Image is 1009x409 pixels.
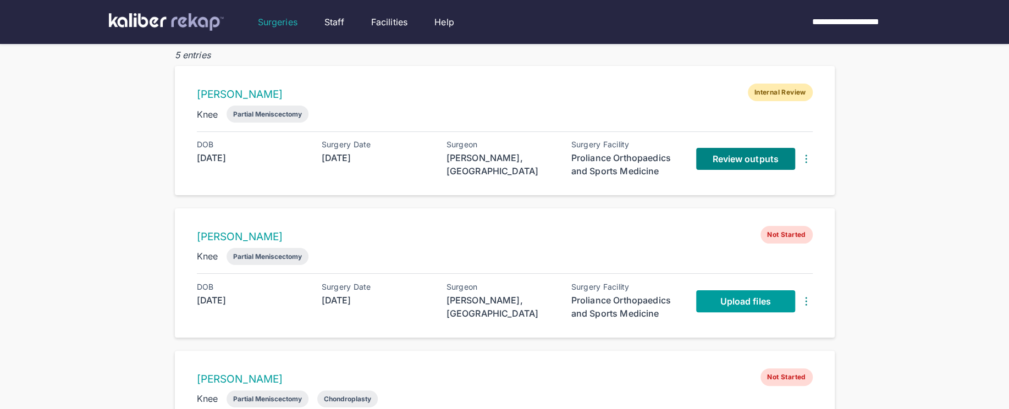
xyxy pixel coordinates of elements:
div: Knee [197,108,218,121]
span: Not Started [760,226,812,244]
div: 5 entries [175,48,835,62]
a: Review outputs [696,148,795,170]
div: [DATE] [322,151,432,164]
div: [DATE] [197,294,307,307]
span: Upload files [720,296,770,307]
a: [PERSON_NAME] [197,373,283,385]
div: DOB [197,283,307,291]
div: Proliance Orthopaedics and Sports Medicine [571,294,681,320]
div: Surgery Date [322,140,432,149]
div: Chondroplasty [324,395,371,403]
a: [PERSON_NAME] [197,88,283,101]
a: Upload files [696,290,795,312]
span: Review outputs [712,153,778,164]
div: [PERSON_NAME], [GEOGRAPHIC_DATA] [446,151,556,178]
img: DotsThreeVertical.31cb0eda.svg [800,295,813,308]
div: Surgeon [446,283,556,291]
div: Partial Meniscectomy [233,110,302,118]
div: Surgeon [446,140,556,149]
a: Facilities [371,15,408,29]
span: Not Started [760,368,812,386]
div: Knee [197,250,218,263]
div: [DATE] [197,151,307,164]
img: DotsThreeVertical.31cb0eda.svg [800,152,813,165]
div: Proliance Orthopaedics and Sports Medicine [571,151,681,178]
div: Partial Meniscectomy [233,395,302,403]
div: DOB [197,140,307,149]
div: [PERSON_NAME], [GEOGRAPHIC_DATA] [446,294,556,320]
div: Knee [197,392,218,405]
div: Surgery Date [322,283,432,291]
a: Staff [324,15,344,29]
div: Surgery Facility [571,140,681,149]
div: [DATE] [322,294,432,307]
a: [PERSON_NAME] [197,230,283,243]
span: Internal Review [748,84,813,101]
img: kaliber labs logo [109,13,224,31]
div: Surgery Facility [571,283,681,291]
div: Partial Meniscectomy [233,252,302,261]
a: Help [434,15,454,29]
a: Surgeries [258,15,297,29]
